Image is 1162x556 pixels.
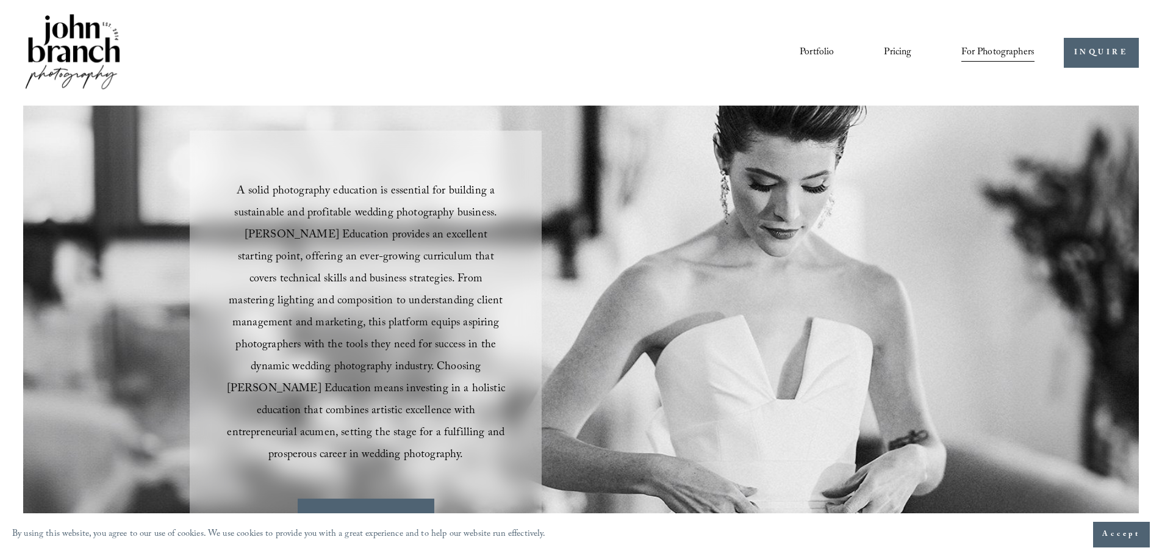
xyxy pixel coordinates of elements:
[1102,529,1141,541] span: Accept
[961,42,1035,63] a: folder dropdown
[227,182,508,465] span: A solid photography education is essential for building a sustainable and profitable wedding phot...
[23,12,122,94] img: John Branch IV Photography
[961,43,1035,62] span: For Photographers
[884,42,911,63] a: Pricing
[12,526,546,544] p: By using this website, you agree to our use of cookies. We use cookies to provide you with a grea...
[800,42,834,63] a: Portfolio
[1064,38,1139,68] a: INQUIRE
[298,499,434,542] a: VIEW CLASSES
[1093,522,1150,547] button: Accept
